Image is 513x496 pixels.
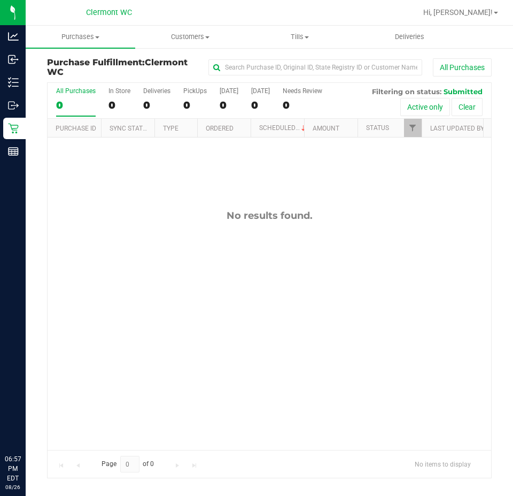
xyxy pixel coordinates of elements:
inline-svg: Analytics [8,31,19,42]
a: Sync Status [110,125,151,132]
span: Clermont WC [86,8,132,17]
button: Clear [452,98,483,116]
a: Customers [135,26,245,48]
a: Purchase ID [56,125,96,132]
a: Amount [313,125,339,132]
span: Filtering on status: [372,87,441,96]
span: Customers [136,32,244,42]
a: Last Updated By [430,125,484,132]
div: 0 [56,99,96,111]
div: In Store [108,87,130,95]
div: Needs Review [283,87,322,95]
div: [DATE] [220,87,238,95]
div: 0 [220,99,238,111]
a: Filter [404,119,422,137]
inline-svg: Reports [8,146,19,157]
inline-svg: Retail [8,123,19,134]
span: Clermont WC [47,57,188,77]
p: 06:57 PM EDT [5,454,21,483]
div: Deliveries [143,87,170,95]
inline-svg: Inventory [8,77,19,88]
a: Tills [245,26,354,48]
div: PickUps [183,87,207,95]
a: Purchases [26,26,135,48]
a: Deliveries [355,26,464,48]
a: Ordered [206,125,234,132]
span: No items to display [406,456,479,472]
div: 0 [108,99,130,111]
div: 0 [283,99,322,111]
input: Search Purchase ID, Original ID, State Registry ID or Customer Name... [208,59,422,75]
a: Scheduled [259,124,308,132]
span: Deliveries [380,32,439,42]
inline-svg: Inbound [8,54,19,65]
span: Submitted [444,87,483,96]
div: No results found. [48,210,491,222]
iframe: Resource center [11,410,43,442]
a: Status [366,124,389,132]
p: 08/26 [5,483,21,491]
span: Purchases [26,32,135,42]
span: Page of 0 [92,456,163,472]
div: [DATE] [251,87,270,95]
h3: Purchase Fulfillment: [47,58,195,77]
a: Type [163,125,178,132]
button: All Purchases [433,58,492,77]
div: 0 [183,99,207,111]
button: Active only [400,98,450,116]
div: 0 [251,99,270,111]
span: Tills [245,32,354,42]
inline-svg: Outbound [8,100,19,111]
div: 0 [143,99,170,111]
div: All Purchases [56,87,96,95]
span: Hi, [PERSON_NAME]! [423,8,493,17]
